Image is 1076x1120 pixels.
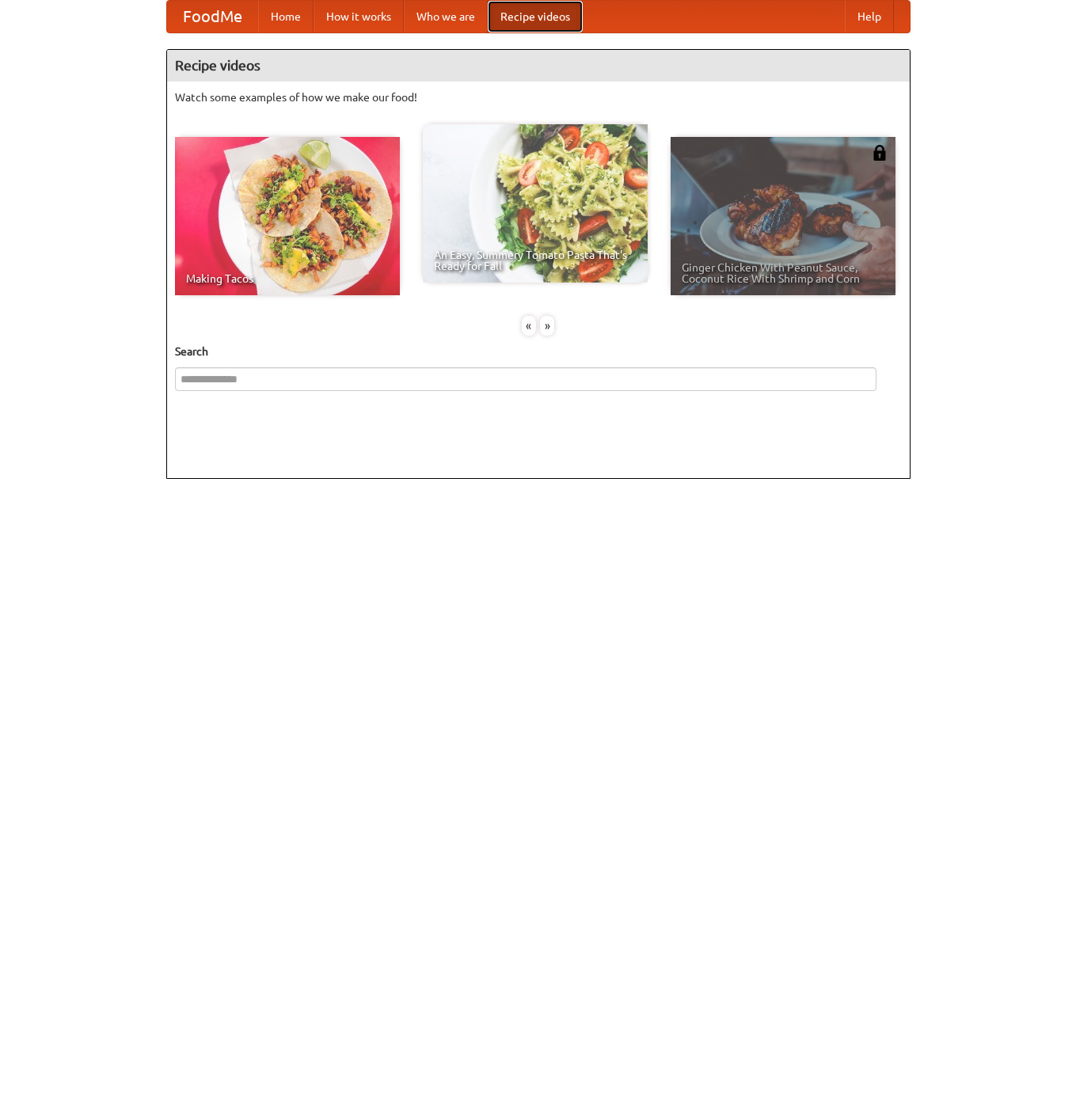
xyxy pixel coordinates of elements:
div: « [522,316,536,336]
span: Making Tacos [186,273,389,284]
a: Making Tacos [175,137,400,295]
span: An Easy, Summery Tomato Pasta That's Ready for Fall [434,249,637,271]
a: Home [258,1,314,32]
h5: Search [175,344,902,359]
h4: Recipe videos [167,50,910,82]
img: 483408.png [872,145,888,161]
a: Who we are [404,1,488,32]
a: How it works [314,1,404,32]
a: Recipe videos [488,1,583,32]
a: FoodMe [167,1,258,32]
p: Watch some examples of how we make our food! [175,89,902,105]
div: » [540,316,554,336]
a: Help [845,1,894,32]
a: An Easy, Summery Tomato Pasta That's Ready for Fall [423,124,648,283]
